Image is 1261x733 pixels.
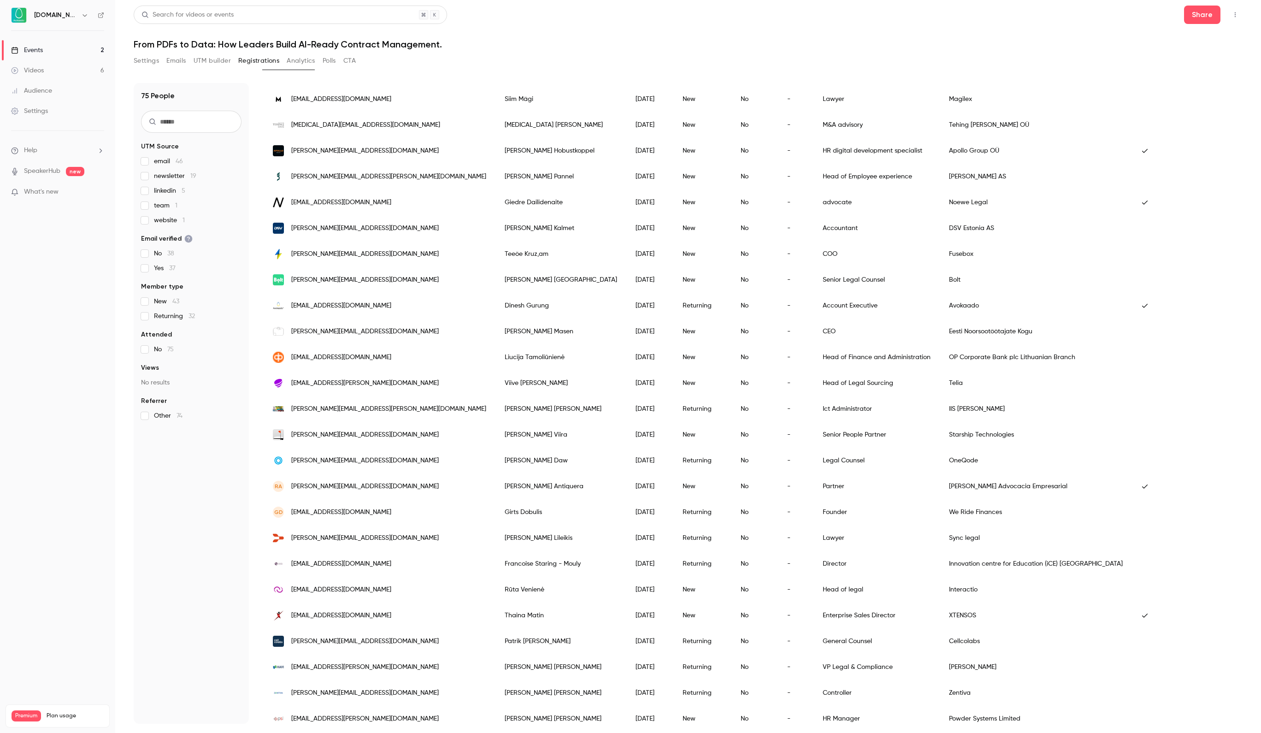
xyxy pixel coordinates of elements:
[291,378,439,388] span: [EMAIL_ADDRESS][PERSON_NAME][DOMAIN_NAME]
[134,39,1243,50] h1: From PDFs to Data: How Leaders Build AI-Ready Contract Management.
[940,706,1132,732] div: Powder Systems Limited
[673,706,731,732] div: New
[673,628,731,654] div: Returning
[626,551,673,577] div: [DATE]
[169,265,176,272] span: 37
[626,422,673,448] div: [DATE]
[273,248,284,260] img: fusebox.energy
[731,525,778,551] div: No
[291,301,391,311] span: [EMAIL_ADDRESS][DOMAIN_NAME]
[731,473,778,499] div: No
[731,241,778,267] div: No
[11,66,44,75] div: Videos
[12,8,26,23] img: Avokaado.io
[940,344,1132,370] div: OP Corporate Bank plc Lithuanian Branch
[778,370,813,396] div: -
[626,448,673,473] div: [DATE]
[273,662,284,673] img: havi.com
[495,86,626,112] div: Siim Mägi
[778,293,813,319] div: -
[495,473,626,499] div: [PERSON_NAME] Antiquera
[673,241,731,267] div: New
[626,189,673,215] div: [DATE]
[778,706,813,732] div: -
[813,577,940,603] div: Head of legal
[141,10,234,20] div: Search for videos or events
[626,577,673,603] div: [DATE]
[940,215,1132,241] div: DSV Estonia AS
[813,551,940,577] div: Director
[673,396,731,422] div: Returning
[154,411,183,420] span: Other
[778,215,813,241] div: -
[287,53,315,68] button: Analytics
[940,112,1132,138] div: Tehing [PERSON_NAME] OÜ
[273,326,284,337] img: enk.ee
[177,413,183,419] span: 74
[626,344,673,370] div: [DATE]
[778,241,813,267] div: -
[11,106,48,116] div: Settings
[673,215,731,241] div: New
[813,344,940,370] div: Head of Finance and Administration
[273,123,284,128] img: tehing.ee
[141,90,175,101] h1: 75 People
[291,430,439,440] span: [PERSON_NAME][EMAIL_ADDRESS][DOMAIN_NAME]
[154,312,195,321] span: Returning
[141,363,159,372] span: Views
[813,628,940,654] div: General Counsel
[731,138,778,164] div: No
[141,378,242,387] p: No results
[495,344,626,370] div: Liucija Tamoliūnienė
[940,138,1132,164] div: Apollo Group OÜ
[134,53,159,68] button: Settings
[291,198,391,207] span: [EMAIL_ADDRESS][DOMAIN_NAME]
[141,282,183,291] span: Member type
[813,293,940,319] div: Account Executive
[291,95,391,104] span: [EMAIL_ADDRESS][DOMAIN_NAME]
[626,654,673,680] div: [DATE]
[291,249,439,259] span: [PERSON_NAME][EMAIL_ADDRESS][DOMAIN_NAME]
[813,499,940,525] div: Founder
[273,197,284,208] img: noewe.legal
[731,293,778,319] div: No
[12,710,41,721] span: Premium
[673,473,731,499] div: New
[673,112,731,138] div: New
[673,603,731,628] div: New
[141,330,172,339] span: Attended
[495,654,626,680] div: [PERSON_NAME] [PERSON_NAME]
[673,267,731,293] div: New
[731,215,778,241] div: No
[495,448,626,473] div: [PERSON_NAME] Daw
[166,53,186,68] button: Emails
[141,142,242,420] section: facet-groups
[291,404,486,414] span: [PERSON_NAME][EMAIL_ADDRESS][PERSON_NAME][DOMAIN_NAME]
[813,525,940,551] div: Lawyer
[273,713,284,724] img: powdersystems.com
[940,603,1132,628] div: XTENSOS
[673,551,731,577] div: Returning
[813,241,940,267] div: COO
[141,234,193,243] span: Email verified
[495,603,626,628] div: Thaina Matin
[626,112,673,138] div: [DATE]
[778,551,813,577] div: -
[495,189,626,215] div: Giedre Dailidenaite
[778,344,813,370] div: -
[673,422,731,448] div: New
[673,577,731,603] div: New
[291,611,391,621] span: [EMAIL_ADDRESS][DOMAIN_NAME]
[626,473,673,499] div: [DATE]
[626,396,673,422] div: [DATE]
[731,86,778,112] div: No
[731,267,778,293] div: No
[731,164,778,189] div: No
[778,422,813,448] div: -
[291,662,439,672] span: [EMAIL_ADDRESS][PERSON_NAME][DOMAIN_NAME]
[495,293,626,319] div: Dinesh Gurung
[778,319,813,344] div: -
[154,297,179,306] span: New
[291,585,391,595] span: [EMAIL_ADDRESS][DOMAIN_NAME]
[273,610,284,621] img: xtensos.com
